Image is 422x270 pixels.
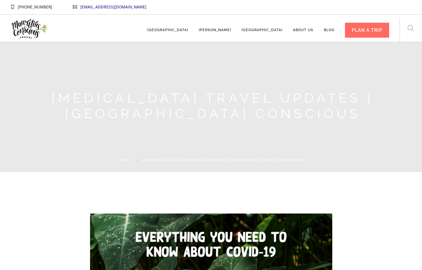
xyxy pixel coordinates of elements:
[293,18,313,36] a: About us
[80,4,146,10] a: [EMAIL_ADDRESS][DOMAIN_NAME]
[345,23,389,38] div: PLAN A TRIP
[199,18,231,36] a: [PERSON_NAME]
[118,158,131,162] a: Home
[345,18,389,36] a: PLAN A TRIP
[18,4,52,10] span: [PHONE_NUMBER]
[10,17,48,41] img: Mauritius Conscious Travel
[324,18,335,36] a: Blog
[147,18,188,36] a: [GEOGRAPHIC_DATA]
[26,90,400,121] h2: [MEDICAL_DATA] Travel Updates | [GEOGRAPHIC_DATA] Conscious
[131,156,304,164] li: [MEDICAL_DATA] Travel Updates | [GEOGRAPHIC_DATA] Conscious
[242,18,283,36] a: [GEOGRAPHIC_DATA]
